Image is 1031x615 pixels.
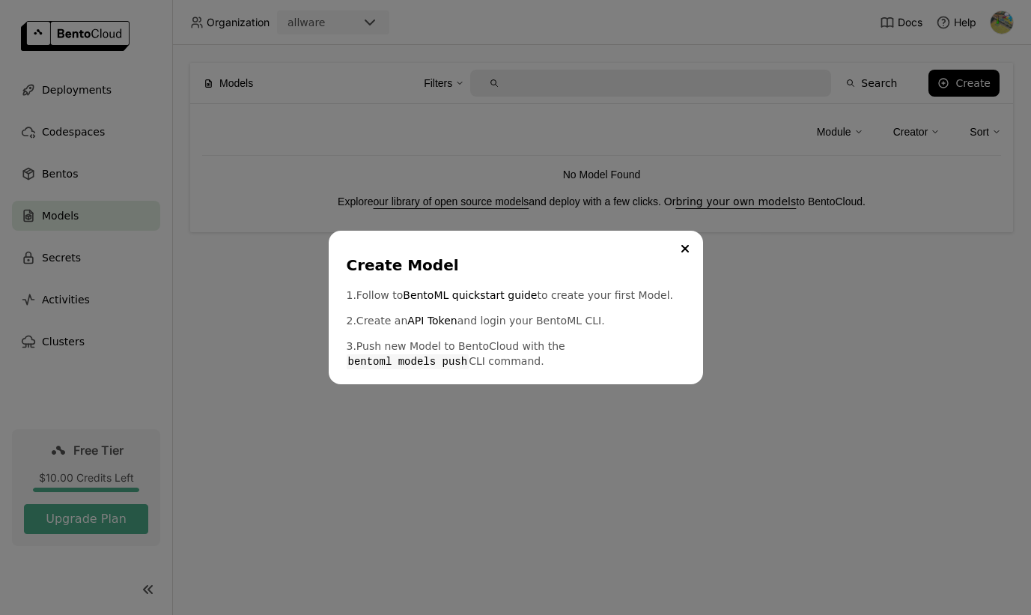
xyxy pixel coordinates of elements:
div: Create Model [347,255,679,276]
p: 2. Create an and login your BentoML CLI. [347,313,685,328]
p: 3. Push new Model to BentoCloud with the CLI command. [347,339,685,369]
a: API Token [407,313,457,328]
div: dialog [329,231,703,384]
button: Close [676,240,694,258]
p: 1. Follow to to create your first Model. [347,288,685,303]
a: BentoML quickstart guide [403,288,537,303]
code: bentoml models push [347,354,469,369]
